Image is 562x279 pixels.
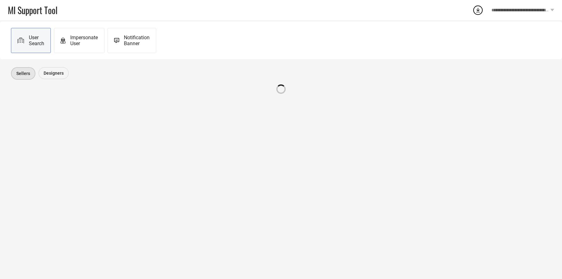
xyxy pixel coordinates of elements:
[8,4,57,17] span: MI Support Tool
[44,71,64,76] span: Designers
[472,4,484,16] div: Open download list
[124,35,150,46] span: Notification Banner
[70,35,98,46] span: Impersonate User
[29,35,44,46] span: User Search
[16,71,30,76] span: Sellers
